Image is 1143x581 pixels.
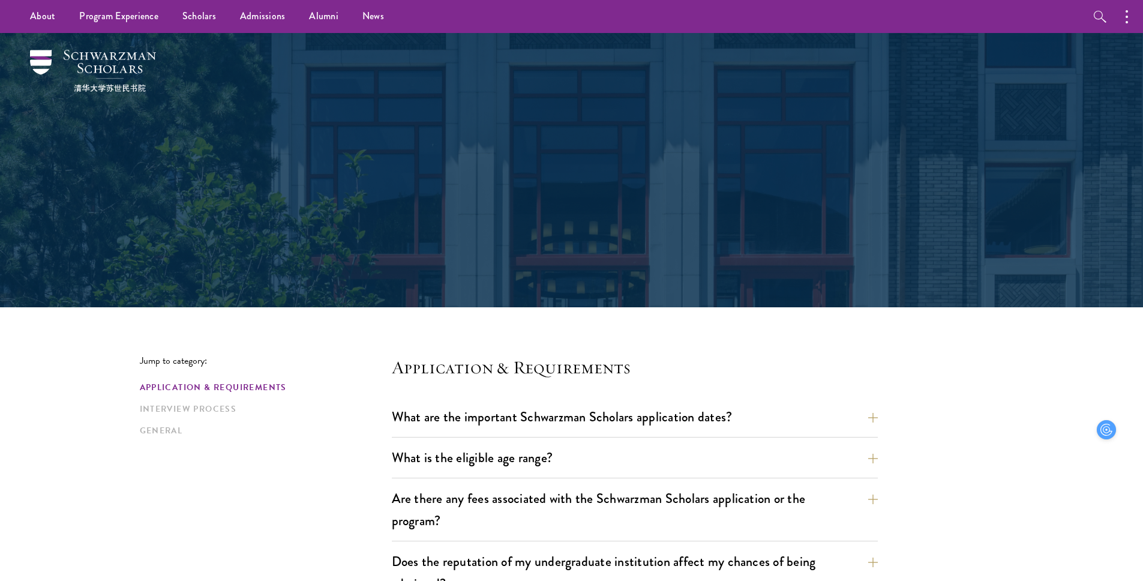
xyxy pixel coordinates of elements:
[392,403,878,430] button: What are the important Schwarzman Scholars application dates?
[140,424,385,437] a: General
[140,403,385,415] a: Interview Process
[392,485,878,534] button: Are there any fees associated with the Schwarzman Scholars application or the program?
[392,355,878,379] h4: Application & Requirements
[140,381,385,394] a: Application & Requirements
[140,355,392,366] p: Jump to category:
[30,50,156,92] img: Schwarzman Scholars
[392,444,878,471] button: What is the eligible age range?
